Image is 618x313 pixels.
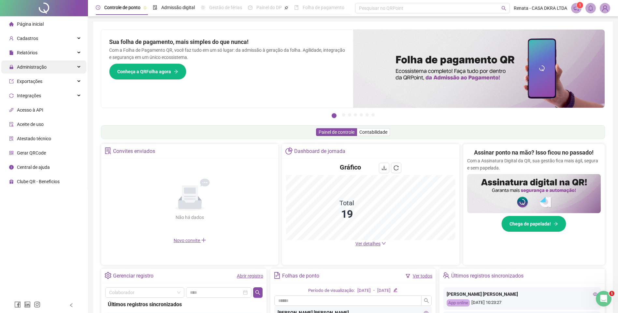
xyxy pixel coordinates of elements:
[467,157,601,171] p: Com a Assinatura Digital da QR, sua gestão fica mais ágil, segura e sem papelada.
[274,272,280,279] span: file-text
[355,241,386,246] a: Ver detalhes down
[284,6,288,10] span: pushpin
[160,214,220,221] div: Não há dados
[17,93,41,98] span: Integrações
[174,238,206,243] span: Novo convite
[9,136,14,141] span: solution
[17,107,43,113] span: Acesso à API
[340,163,361,172] h4: Gráfico
[105,272,111,279] span: setting
[9,165,14,170] span: info-circle
[342,113,345,116] button: 2
[381,241,386,246] span: down
[303,5,344,10] span: Folha de pagamento
[447,299,470,307] div: App online
[360,113,363,116] button: 5
[357,287,371,294] div: [DATE]
[596,291,611,306] iframe: Intercom live chat
[256,5,282,10] span: Painel do DP
[308,287,355,294] div: Período de visualização:
[294,146,345,157] div: Dashboard de jornada
[117,68,171,75] span: Conheça a QRFolha agora
[9,151,14,155] span: qrcode
[447,299,597,307] div: [DATE] 10:23:27
[9,79,14,84] span: export
[105,147,111,154] span: solution
[593,292,597,296] span: eye
[9,179,14,184] span: gift
[237,273,263,279] a: Abrir registro
[588,5,594,11] span: bell
[394,165,399,170] span: reload
[424,298,429,303] span: search
[474,148,594,157] h2: Assinar ponto na mão? Isso ficou no passado!
[294,5,299,10] span: book
[501,216,566,232] button: Chega de papelada!
[577,2,583,8] sup: 1
[17,50,37,55] span: Relatórios
[443,272,450,279] span: team
[17,136,51,141] span: Atestado técnico
[579,3,581,7] span: 1
[371,113,375,116] button: 7
[161,5,195,10] span: Admissão digital
[17,64,47,70] span: Administração
[406,274,410,278] span: filter
[366,113,369,116] button: 6
[34,301,40,308] span: instagram
[393,288,397,292] span: edit
[451,270,524,281] div: Últimos registros sincronizados
[373,287,375,294] div: -
[113,146,155,157] div: Convites enviados
[514,5,567,12] span: Renata - CASA DKRA LTDA
[354,113,357,116] button: 4
[143,6,147,10] span: pushpin
[104,5,140,10] span: Controle de ponto
[109,47,345,61] p: Com a Folha de Pagamento QR, você faz tudo em um só lugar: da admissão à geração da folha. Agilid...
[248,5,252,10] span: dashboard
[17,122,44,127] span: Aceite de uso
[209,5,242,10] span: Gestão de férias
[359,129,387,135] span: Contabilidade
[24,301,31,308] span: linkedin
[109,63,186,80] button: Conheça a QRFolha agora
[153,5,157,10] span: file-done
[609,291,614,296] span: 1
[9,50,14,55] span: file
[201,5,205,10] span: sun
[413,273,432,279] a: Ver todos
[501,6,506,11] span: search
[467,174,601,213] img: banner%2F02c71560-61a6-44d4-94b9-c8ab97240462.png
[69,303,74,307] span: left
[201,238,206,243] span: plus
[510,220,551,227] span: Chega de papelada!
[353,30,605,108] img: banner%2F8d14a306-6205-4263-8e5b-06e9a85ad873.png
[282,270,319,281] div: Folhas de ponto
[9,122,14,127] span: audit
[9,65,14,69] span: lock
[109,37,345,47] h2: Sua folha de pagamento, mais simples do que nunca!
[600,3,610,13] img: 90032
[9,22,14,26] span: home
[573,5,579,11] span: notification
[332,113,337,118] button: 1
[9,36,14,41] span: user-add
[14,301,21,308] span: facebook
[447,291,597,298] div: [PERSON_NAME] [PERSON_NAME]
[96,5,100,10] span: clock-circle
[255,290,260,295] span: search
[285,147,292,154] span: pie-chart
[348,113,351,116] button: 3
[381,165,387,170] span: download
[9,93,14,98] span: sync
[17,179,60,184] span: Clube QR - Beneficios
[174,69,178,74] span: arrow-right
[553,222,558,226] span: arrow-right
[319,129,354,135] span: Painel de controle
[17,36,38,41] span: Cadastros
[9,108,14,112] span: api
[355,241,381,246] span: Ver detalhes
[17,79,42,84] span: Exportações
[17,21,44,27] span: Página inicial
[17,150,46,156] span: Gerar QRCode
